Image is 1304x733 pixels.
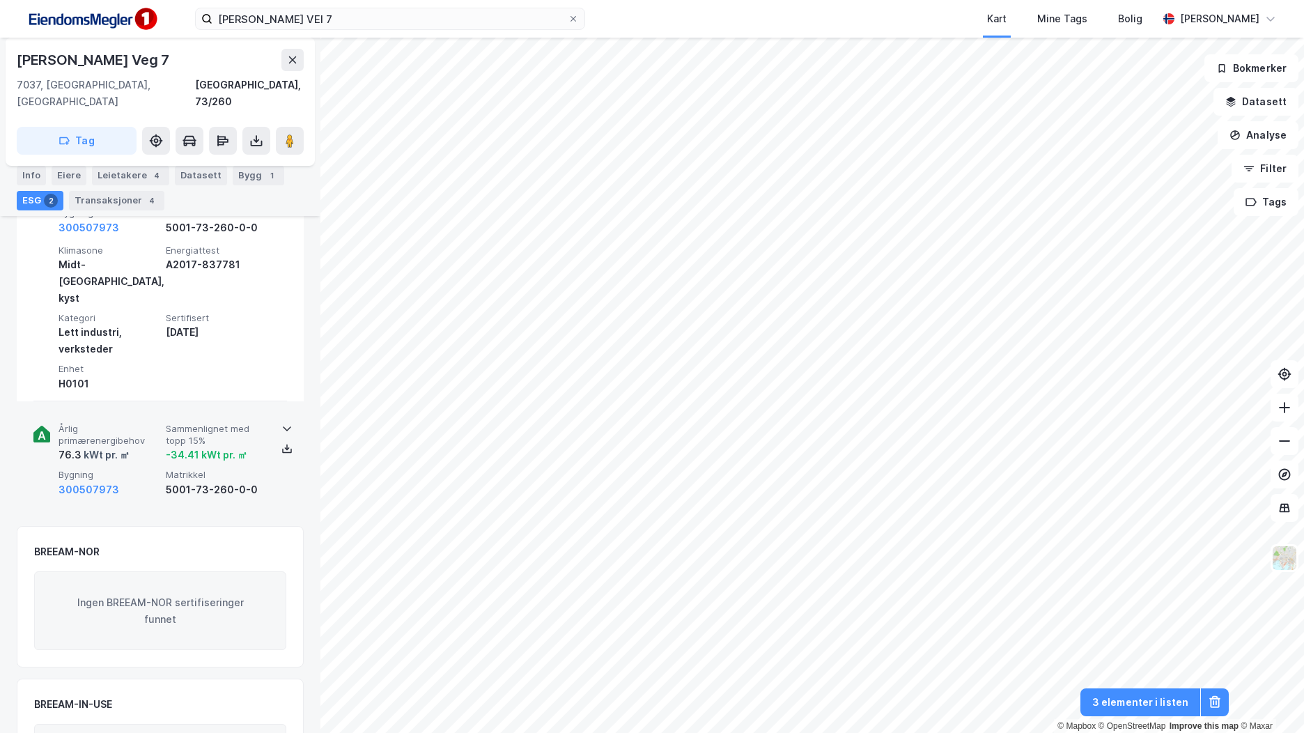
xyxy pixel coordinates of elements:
span: Klimasone [59,245,160,256]
button: Bokmerker [1204,54,1298,82]
div: Bygg [233,166,284,185]
div: 4 [145,194,159,208]
button: Tags [1234,188,1298,216]
div: [DATE] [166,324,267,341]
img: Z [1271,545,1298,571]
div: 2 [44,194,58,208]
div: 5001-73-260-0-0 [166,219,267,236]
button: Datasett [1213,88,1298,116]
button: 300507973 [59,219,119,236]
button: Analyse [1218,121,1298,149]
a: OpenStreetMap [1099,721,1166,731]
a: Mapbox [1057,721,1096,731]
div: Kart [987,10,1007,27]
div: 1 [265,169,279,183]
div: 7037, [GEOGRAPHIC_DATA], [GEOGRAPHIC_DATA] [17,77,195,110]
div: -34.41 kWt pr. ㎡ [166,447,247,463]
div: Datasett [175,166,227,185]
span: Energiattest [166,245,267,256]
div: [PERSON_NAME] Veg 7 [17,49,172,71]
span: Årlig primærenergibehov [59,423,160,447]
div: H0101 [59,376,160,392]
span: Sammenlignet med topp 15% [166,423,267,447]
div: 4 [150,169,164,183]
div: Mine Tags [1037,10,1087,27]
img: F4PB6Px+NJ5v8B7XTbfpPpyloAAAAASUVORK5CYII= [22,3,162,35]
div: BREEAM-NOR [34,543,100,560]
div: [PERSON_NAME] [1180,10,1259,27]
div: ESG [17,191,63,210]
button: 300507973 [59,481,119,498]
span: Matrikkel [166,469,267,481]
div: Midt-[GEOGRAPHIC_DATA], kyst [59,256,160,307]
div: Info [17,166,46,185]
span: Bygning [59,469,160,481]
div: Transaksjoner [69,191,164,210]
input: Søk på adresse, matrikkel, gårdeiere, leietakere eller personer [212,8,568,29]
div: Ingen BREEAM-NOR sertifiseringer funnet [34,571,286,651]
div: kWt pr. ㎡ [81,447,130,463]
button: Filter [1232,155,1298,183]
span: Enhet [59,363,160,375]
div: A2017-837781 [166,256,267,273]
div: Bolig [1118,10,1142,27]
div: Eiere [52,166,86,185]
div: Kontrollprogram for chat [1234,666,1304,733]
span: Kategori [59,312,160,324]
iframe: Chat Widget [1234,666,1304,733]
div: Lett industri, verksteder [59,324,160,357]
div: [GEOGRAPHIC_DATA], 73/260 [195,77,304,110]
div: BREEAM-IN-USE [34,696,112,713]
div: 5001-73-260-0-0 [166,481,267,498]
button: 3 elementer i listen [1080,688,1200,716]
div: 76.3 [59,447,130,463]
div: Leietakere [92,166,169,185]
button: Tag [17,127,137,155]
span: Sertifisert [166,312,267,324]
a: Improve this map [1170,721,1239,731]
